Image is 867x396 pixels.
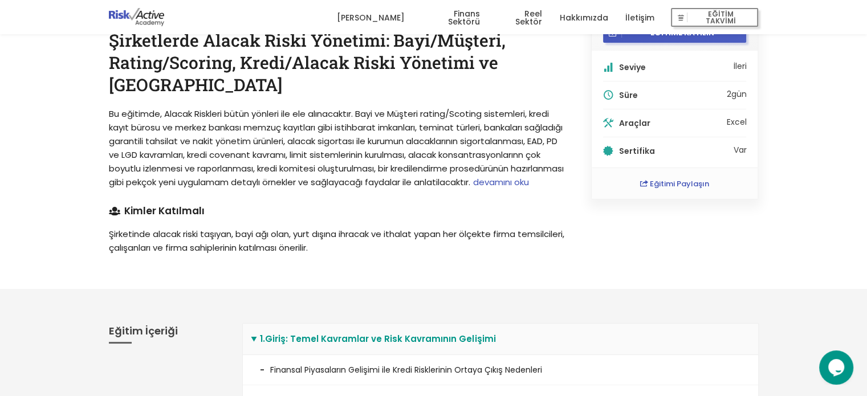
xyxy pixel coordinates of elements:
[559,1,608,35] a: Hakkımızda
[726,118,746,126] li: Excel
[619,91,724,99] h5: Süre
[603,90,747,109] li: 2 gün
[619,63,731,71] h5: Seviye
[625,1,654,35] a: İletişim
[603,62,747,81] li: İleri
[109,323,225,344] h3: Eğitim İçeriği
[109,227,565,255] p: Şirketinde alacak riski taşıyan, bayi ağı olan, yurt dışına ihracak ve ithalat yapan her ölçekte ...
[109,29,565,96] h1: Şirketlerde Alacak Riski Yönetimi: Bayi/Müşteri, Rating/Scoring, Kredi/Alacak Riski Yönetimi ve [...
[819,350,856,385] iframe: chat widget
[671,8,758,27] button: EĞİTİM TAKVİMİ
[640,178,709,189] a: Eğitimi Paylaşın
[109,206,565,216] h4: Kimler Katılmalı
[687,10,754,26] span: EĞİTİM TAKVİMİ
[619,147,731,155] h5: Sertifika
[243,324,758,355] summary: 1.Giriş: Temel Kavramlar ve Risk Kavramının Gelişimi
[109,8,165,26] img: logo-dark.png
[622,27,743,37] span: EĞİTİME KATILIN
[497,1,542,35] a: Reel Sektör
[336,1,404,35] a: [PERSON_NAME]
[473,176,529,188] span: devamını oku
[671,1,758,35] a: EĞİTİM TAKVİMİ
[421,1,480,35] a: Finans Sektörü
[243,355,758,385] li: Finansal Piyasaların Gelişimi ile Kredi Risklerinin Ortaya Çıkış Nedenleri
[109,108,564,188] span: Bu eğitimde, Alacak Riskleri bütün yönleri ile ele alınacaktır. Bayi ve Müşteri rating/Scoting si...
[603,146,747,156] li: Var
[619,119,724,127] h5: Araçlar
